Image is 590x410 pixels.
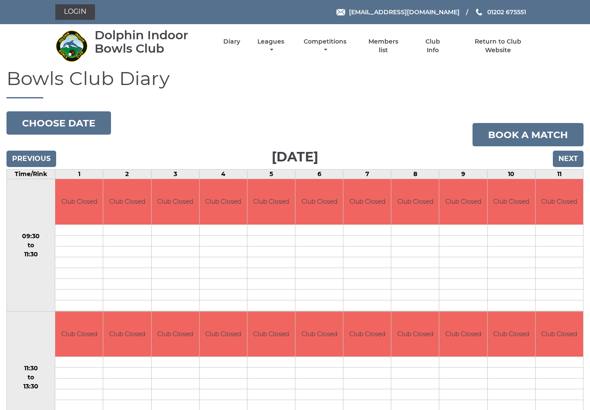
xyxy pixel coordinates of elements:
a: Email [EMAIL_ADDRESS][DOMAIN_NAME] [336,7,460,17]
td: Club Closed [55,312,103,357]
img: Dolphin Indoor Bowls Club [55,30,88,62]
a: Book a match [473,123,584,146]
td: 6 [295,170,343,179]
td: Club Closed [295,312,343,357]
td: 4 [199,170,247,179]
a: Leagues [255,38,286,54]
td: Club Closed [247,312,295,357]
a: Login [55,4,95,20]
td: 3 [151,170,199,179]
td: Club Closed [200,179,247,224]
td: Club Closed [343,179,391,224]
td: Club Closed [295,179,343,224]
td: Club Closed [391,312,439,357]
td: Club Closed [152,179,199,224]
td: 2 [103,170,151,179]
td: Club Closed [55,179,103,224]
td: Club Closed [247,179,295,224]
div: Dolphin Indoor Bowls Club [95,28,208,55]
td: 11 [535,170,583,179]
td: Club Closed [103,312,151,357]
td: Club Closed [536,179,583,224]
span: 01202 675551 [487,8,526,16]
td: 09:30 to 11:30 [7,179,55,312]
td: Club Closed [488,179,535,224]
h1: Bowls Club Diary [6,68,584,98]
input: Next [553,151,584,167]
td: 8 [391,170,439,179]
a: Competitions [301,38,349,54]
td: 1 [55,170,103,179]
td: Club Closed [200,312,247,357]
a: Club Info [419,38,447,54]
button: Choose date [6,111,111,135]
td: Club Closed [536,312,583,357]
td: 7 [343,170,391,179]
td: Club Closed [439,312,487,357]
a: Phone us 01202 675551 [475,7,526,17]
a: Return to Club Website [462,38,535,54]
td: Club Closed [391,179,439,224]
td: 10 [487,170,535,179]
td: Club Closed [343,312,391,357]
td: Club Closed [488,312,535,357]
td: Time/Rink [7,170,55,179]
td: Club Closed [152,312,199,357]
img: Email [336,9,345,16]
input: Previous [6,151,56,167]
td: Club Closed [439,179,487,224]
a: Diary [223,38,240,46]
td: Club Closed [103,179,151,224]
td: 5 [247,170,295,179]
span: [EMAIL_ADDRESS][DOMAIN_NAME] [349,8,460,16]
img: Phone us [476,9,482,16]
a: Members list [364,38,403,54]
td: 9 [439,170,487,179]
